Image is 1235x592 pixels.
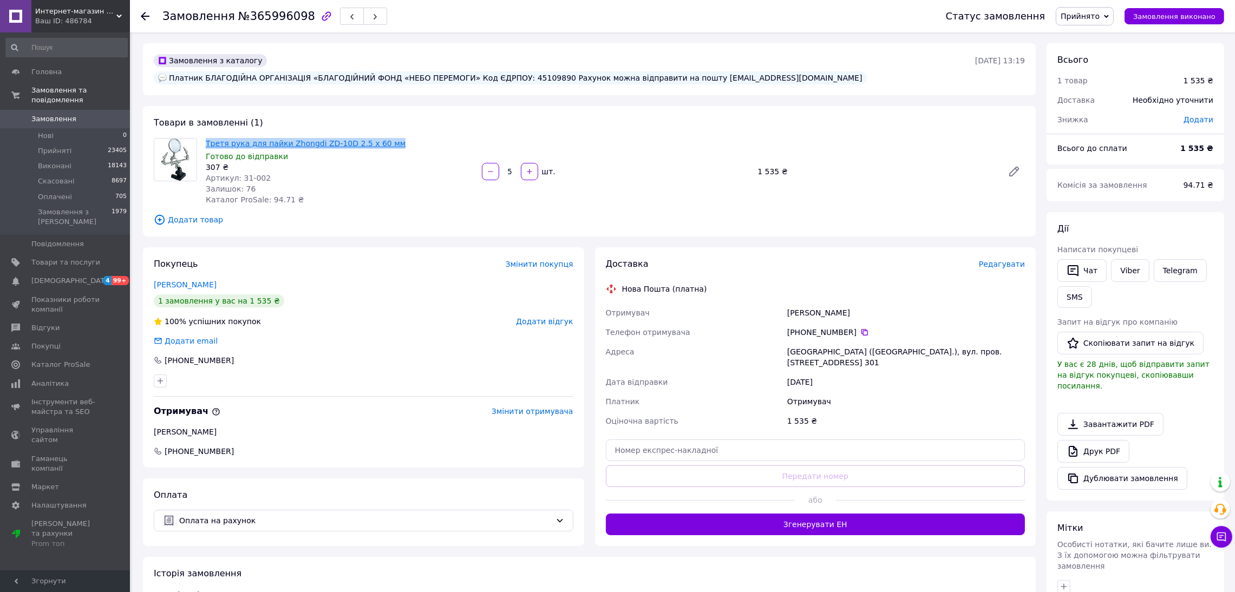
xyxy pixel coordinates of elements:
b: 1 535 ₴ [1180,144,1213,153]
span: Всього [1057,55,1088,65]
span: Платник [606,397,640,406]
div: 1 535 ₴ [1184,75,1213,86]
div: Замовлення з каталогу [154,54,267,67]
span: 8697 [112,176,127,186]
span: Покупці [31,341,61,351]
span: №365996098 [238,10,315,23]
div: шт. [539,166,557,177]
span: Отримувач [154,406,220,416]
span: Замовлення [31,114,76,124]
span: Доставка [606,259,649,269]
span: Прийнято [1061,12,1100,21]
img: Третя рука для пайки Zhongdi ZD-10D 2.5 x 60 мм [154,139,197,181]
span: [DEMOGRAPHIC_DATA] [31,276,112,286]
span: Мітки [1057,523,1083,533]
button: SMS [1057,286,1092,308]
span: Додати відгук [516,317,573,326]
div: 307 ₴ [206,162,473,173]
input: Пошук [5,38,128,57]
span: Особисті нотатки, які бачите лише ви. З їх допомогою можна фільтрувати замовлення [1057,540,1212,570]
span: 1 товар [1057,76,1088,85]
div: [GEOGRAPHIC_DATA] ([GEOGRAPHIC_DATA].), вул. пров. [STREET_ADDRESS] 301 [785,342,1027,372]
span: Замовлення виконано [1133,12,1216,21]
span: Змінити отримувача [492,407,573,416]
span: Доставка [1057,96,1095,104]
span: Показники роботи компанії [31,295,100,314]
div: Нова Пошта (платна) [619,284,710,294]
div: Платник БЛАГОДІЙНА ОРГАНІЗАЦІЯ «БЛАГОДІЙНИЙ ФОНД «НЕБО ПЕРЕМОГИ» Код ЄДРПОУ: 45109890 Рахунок мож... [154,71,867,84]
span: 4 [103,276,112,285]
span: Оплата [154,490,187,500]
a: Редагувати [1003,161,1025,182]
span: Артикул: 31-002 [206,174,271,182]
span: Налаштування [31,501,87,510]
div: Ваш ID: 486784 [35,16,130,26]
a: [PERSON_NAME] [154,280,217,289]
span: [PERSON_NAME] та рахунки [31,519,100,549]
span: Історія замовлення [154,568,241,578]
div: Додати email [153,336,219,346]
time: [DATE] 13:19 [975,56,1025,65]
div: успішних покупок [154,316,261,327]
a: Viber [1111,259,1149,282]
span: 100% [165,317,186,326]
span: Знижка [1057,115,1088,124]
span: Аналітика [31,379,69,389]
div: Статус замовлення [946,11,1045,22]
button: Дублювати замовлення [1057,467,1187,490]
div: 1 замовлення у вас на 1 535 ₴ [154,294,284,307]
span: 705 [115,192,127,202]
span: Оплата на рахунок [179,515,551,527]
div: Отримувач [785,392,1027,411]
a: Telegram [1154,259,1207,282]
span: Телефон отримувача [606,328,690,337]
div: [PHONE_NUMBER] [787,327,1025,338]
span: Оплачені [38,192,72,202]
span: Повідомлення [31,239,84,249]
span: Відгуки [31,323,60,333]
button: Замовлення виконано [1125,8,1224,24]
button: Скопіювати запит на відгук [1057,332,1204,354]
span: Залишок: 76 [206,185,256,193]
span: Замовлення з [PERSON_NAME] [38,207,112,227]
div: [DATE] [785,372,1027,392]
span: або [794,495,836,505]
span: Написати покупцеві [1057,245,1138,254]
button: Чат з покупцем [1211,526,1232,548]
span: [PHONE_NUMBER] [164,446,235,457]
a: Третя рука для пайки Zhongdi ZD-10D 2.5 x 60 мм [206,139,406,148]
span: Товари в замовленні (1) [154,117,263,128]
span: Готово до відправки [206,152,288,161]
div: [PERSON_NAME] [785,303,1027,323]
span: 23405 [108,146,127,156]
span: Интернет-магазин "RADIOMART" [35,6,116,16]
span: Каталог ProSale: 94.71 ₴ [206,195,304,204]
span: Отримувач [606,308,650,317]
span: Адреса [606,347,635,356]
span: 94.71 ₴ [1184,181,1213,189]
img: :speech_balloon: [158,74,167,82]
span: Скасовані [38,176,75,186]
a: Завантажити PDF [1057,413,1164,436]
span: 1979 [112,207,127,227]
span: Дії [1057,223,1069,234]
span: Замовлення [162,10,235,23]
div: 1 535 ₴ [753,164,999,179]
span: Запит на відгук про компанію [1057,318,1178,326]
span: Всього до сплати [1057,144,1127,153]
div: Додати email [164,336,219,346]
div: Prom топ [31,539,100,549]
span: 0 [123,131,127,141]
div: 1 535 ₴ [785,411,1027,431]
input: Номер експрес-накладної [606,439,1025,461]
span: У вас є 28 днів, щоб відправити запит на відгук покупцеві, скопіювавши посилання. [1057,360,1210,390]
button: Чат [1057,259,1107,282]
span: Оціночна вартість [606,417,678,425]
div: Необхідно уточнити [1126,88,1220,112]
span: Головна [31,67,62,77]
span: Товари та послуги [31,258,100,267]
span: Маркет [31,482,59,492]
span: Покупець [154,259,198,269]
a: Друк PDF [1057,440,1129,463]
span: Редагувати [979,260,1025,268]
